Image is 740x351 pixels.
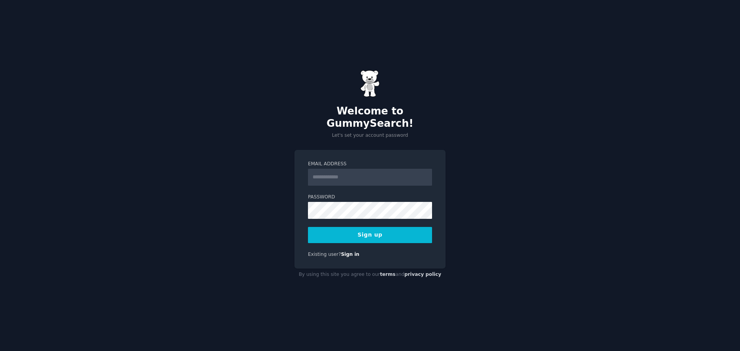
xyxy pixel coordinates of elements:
[294,105,446,129] h2: Welcome to GummySearch!
[308,227,432,243] button: Sign up
[294,269,446,281] div: By using this site you agree to our and
[294,132,446,139] p: Let's set your account password
[360,70,380,97] img: Gummy Bear
[308,161,432,168] label: Email Address
[380,272,395,277] a: terms
[404,272,441,277] a: privacy policy
[308,252,341,257] span: Existing user?
[341,252,360,257] a: Sign in
[308,194,432,201] label: Password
